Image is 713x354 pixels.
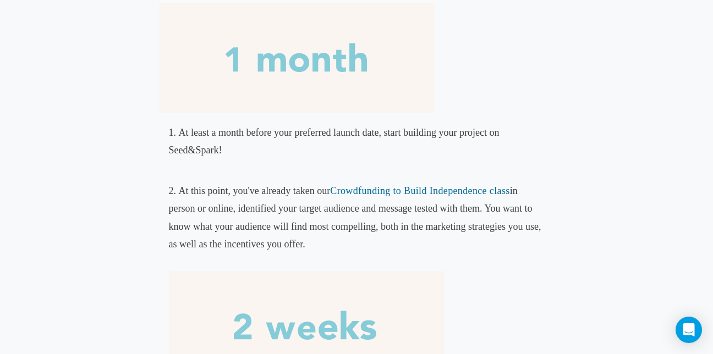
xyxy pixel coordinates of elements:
a: Crowdfunding to Build Independence class [330,185,509,196]
li: At least a month before your preferred launch date, start building your project on Seed&Spark! [164,121,550,179]
div: Open Intercom Messenger [676,317,702,343]
img: 1531960177-1-Month---bounce [160,3,435,113]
